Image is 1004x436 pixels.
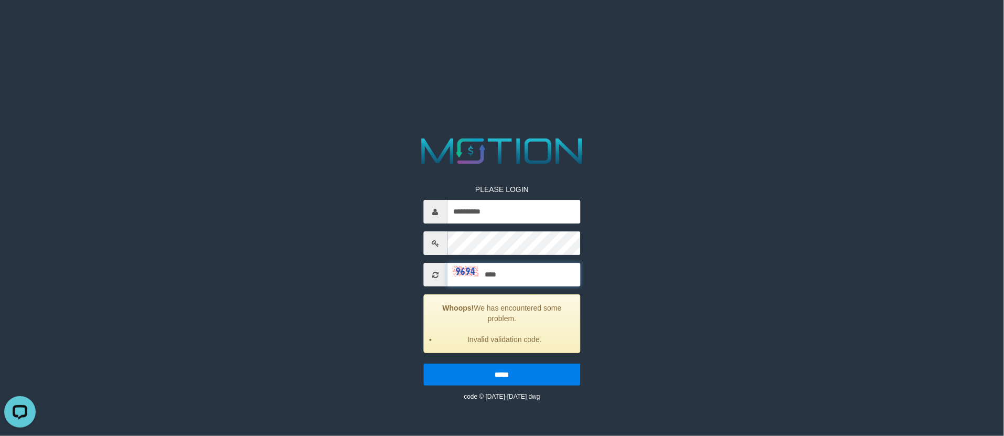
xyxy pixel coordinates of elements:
[424,184,581,195] p: PLEASE LOGIN
[437,334,572,345] li: Invalid validation code.
[424,294,581,353] div: We has encountered some problem.
[414,134,590,168] img: MOTION_logo.png
[453,266,479,277] img: captcha
[4,4,36,36] button: Open LiveChat chat widget
[443,304,474,312] strong: Whoops!
[464,393,540,400] small: code © [DATE]-[DATE] dwg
